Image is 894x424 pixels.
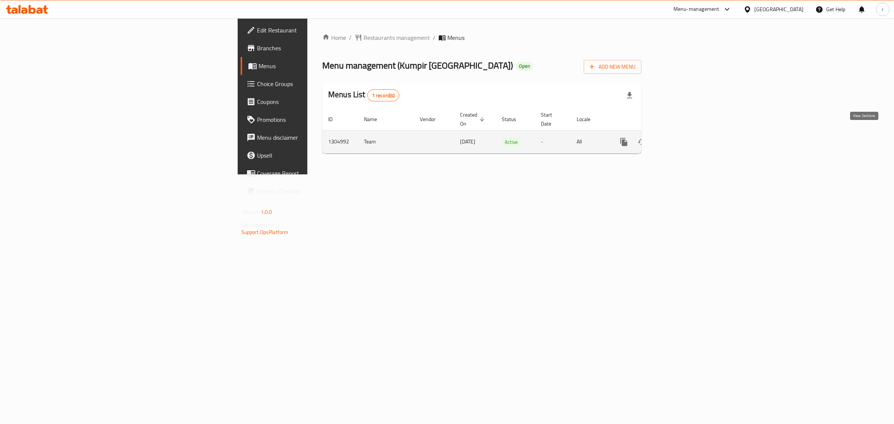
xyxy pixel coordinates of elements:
span: Coupons [257,97,381,106]
button: Add New Menu [584,60,641,74]
span: Menus [259,61,381,70]
div: Active [502,137,521,146]
span: Menu management ( Kumpir [GEOGRAPHIC_DATA] ) [322,57,513,74]
table: enhanced table [322,108,692,154]
a: Upsell [241,146,387,164]
div: Menu-management [673,5,719,14]
span: Grocery Checklist [257,187,381,196]
span: Status [502,115,526,124]
div: Total records count [367,89,400,101]
h2: Menus List [328,89,399,101]
div: Export file [621,86,638,104]
span: Vendor [420,115,445,124]
span: 1 record(s) [368,92,399,99]
a: Promotions [241,111,387,129]
a: Grocery Checklist [241,182,387,200]
td: - [535,130,571,153]
div: Open [516,62,533,71]
a: Choice Groups [241,75,387,93]
span: Get support on: [241,220,276,230]
li: / [433,33,435,42]
button: Change Status [633,133,651,151]
div: [GEOGRAPHIC_DATA] [754,5,803,13]
a: Menus [241,57,387,75]
a: Edit Restaurant [241,21,387,39]
span: Add New Menu [590,62,635,72]
span: [DATE] [460,137,475,146]
span: Created On [460,110,487,128]
a: Menu disclaimer [241,129,387,146]
a: Branches [241,39,387,57]
a: Restaurants management [355,33,430,42]
nav: breadcrumb [322,33,641,42]
span: Restaurants management [364,33,430,42]
a: Coupons [241,93,387,111]
a: Coverage Report [241,164,387,182]
span: 1.0.0 [261,207,272,217]
span: Promotions [257,115,381,124]
span: Branches [257,44,381,53]
button: more [615,133,633,151]
span: Menu disclaimer [257,133,381,142]
span: Start Date [541,110,562,128]
span: Coverage Report [257,169,381,178]
span: r [882,5,884,13]
a: Support.OpsPlatform [241,227,289,237]
span: Menus [447,33,465,42]
td: All [571,130,609,153]
span: Active [502,138,521,146]
span: Edit Restaurant [257,26,381,35]
span: Locale [577,115,600,124]
span: Choice Groups [257,79,381,88]
span: Upsell [257,151,381,160]
span: Version: [241,207,260,217]
th: Actions [609,108,692,131]
span: Name [364,115,387,124]
span: Open [516,63,533,69]
span: ID [328,115,342,124]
